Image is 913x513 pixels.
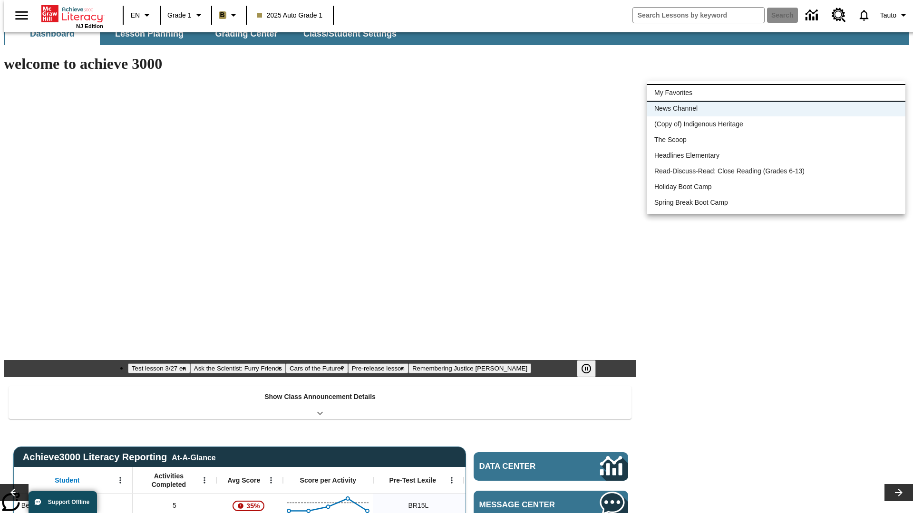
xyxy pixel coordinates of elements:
li: Read-Discuss-Read: Close Reading (Grades 6-13) [647,163,905,179]
li: The Scoop [647,132,905,148]
li: News Channel [647,101,905,116]
li: Headlines Elementary [647,148,905,163]
li: (Copy of) Indigenous Heritage [647,116,905,132]
li: Spring Break Boot Camp [647,195,905,210]
li: Holiday Boot Camp [647,179,905,195]
li: My Favorites [647,85,905,101]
